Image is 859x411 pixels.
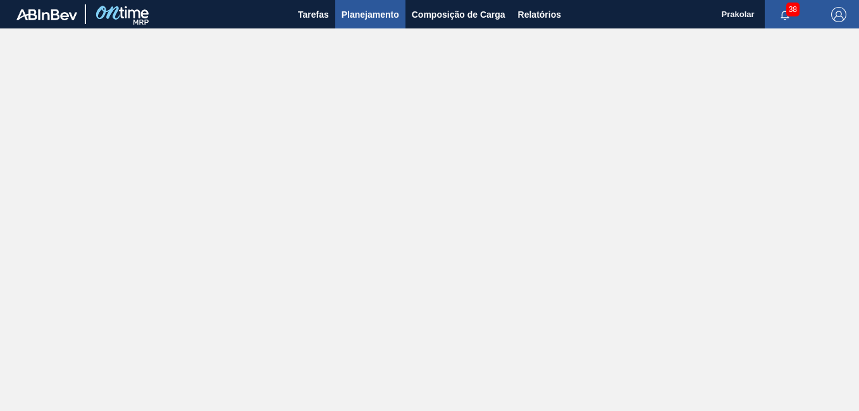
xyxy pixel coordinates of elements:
[831,7,846,22] img: Logout
[16,9,77,20] img: TNhmsLtSVTkK8tSr43FrP2fwEKptu5GPRR3wAAAABJRU5ErkJggg==
[298,7,329,22] span: Tarefas
[412,7,505,22] span: Composição de Carga
[342,7,399,22] span: Planejamento
[786,3,800,16] span: 38
[765,6,805,23] button: Notificações
[518,7,561,22] span: Relatórios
